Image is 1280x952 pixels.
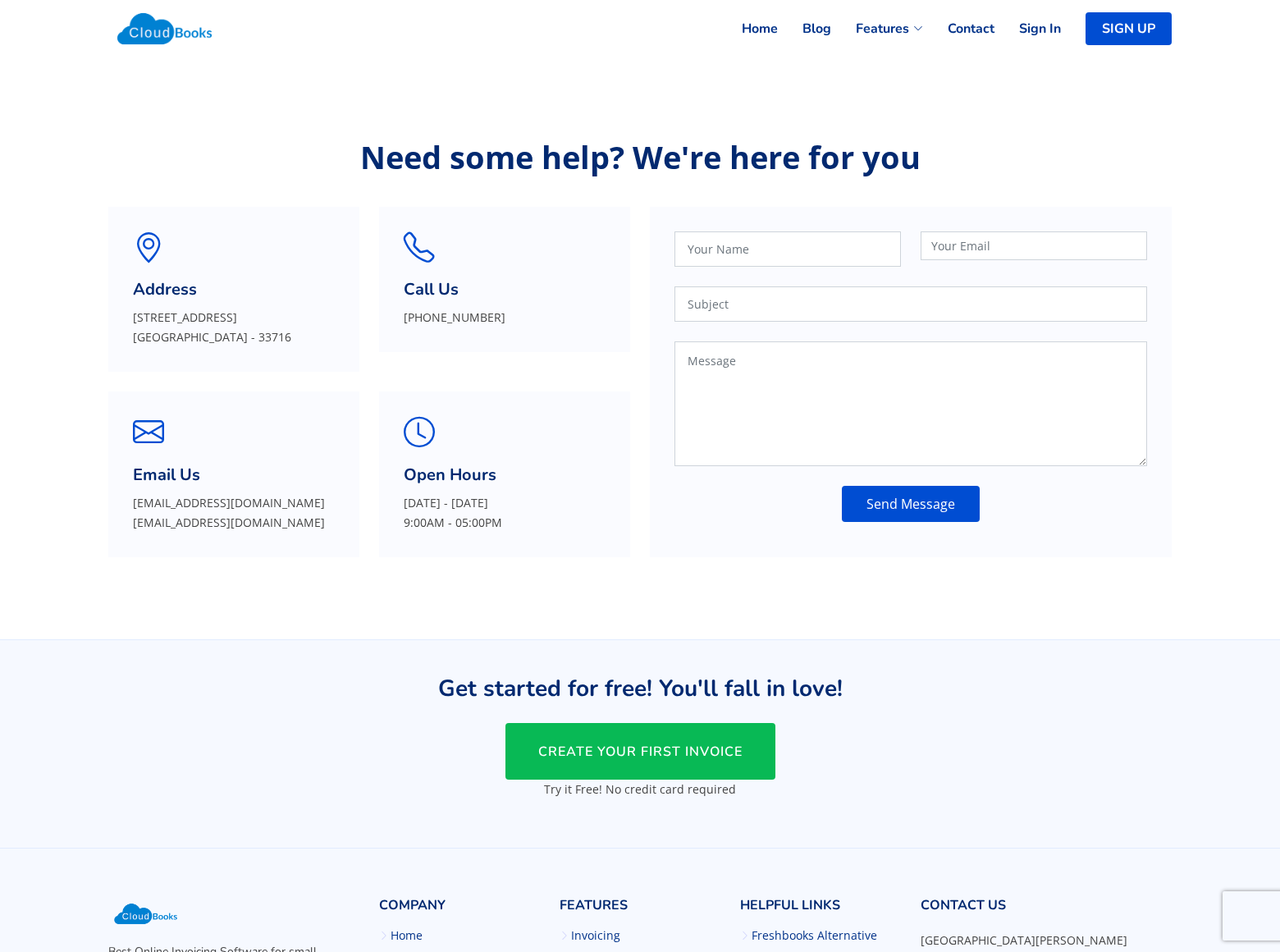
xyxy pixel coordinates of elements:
a: Invoicing [571,930,620,941]
h4: Company [379,898,540,923]
input: Your Email [921,231,1147,260]
a: SIGN UP [1086,12,1172,45]
p: Need some help? We're here for you [108,140,1172,174]
a: Home [391,930,423,941]
h3: Get started for free! You'll fall in love! [279,677,1001,700]
h4: Contact Us [921,898,1172,923]
p: [STREET_ADDRESS] [GEOGRAPHIC_DATA] - 33716 [133,308,335,347]
h3: Open Hours [404,465,606,485]
h4: Features [560,898,720,923]
a: Sign In [994,11,1061,47]
p: Try it Free! No credit card required [279,780,1001,798]
h4: Helpful Links [740,898,901,923]
h3: Call Us [404,280,606,300]
input: Your Name [674,231,901,267]
a: CREATE YOUR FIRST INVOICE [505,723,775,780]
span: Features [856,19,909,39]
input: Subject [674,286,1147,322]
a: Blog [778,11,831,47]
a: Freshbooks Alternative [752,930,877,941]
p: [DATE] - [DATE] 9:00AM - 05:00PM [404,493,606,533]
img: Cloudbooks Logo [108,4,221,53]
a: Contact [923,11,994,47]
img: Cloudbooks Logo [108,898,183,931]
button: Send Message [842,486,980,522]
span: CREATE YOUR FIRST INVOICE [538,743,743,761]
h3: Email Us [133,465,335,485]
h3: Address [133,280,335,300]
p: [EMAIL_ADDRESS][DOMAIN_NAME] [EMAIL_ADDRESS][DOMAIN_NAME] [133,493,335,533]
a: Home [717,11,778,47]
p: [PHONE_NUMBER] [404,308,606,327]
a: Features [831,11,923,47]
